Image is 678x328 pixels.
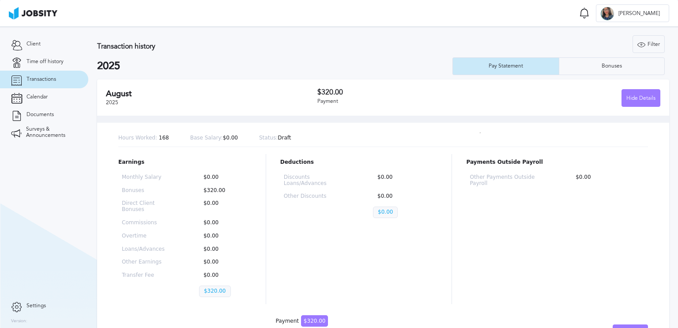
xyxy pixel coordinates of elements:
[106,99,118,106] span: 2025
[284,174,345,187] p: Discounts Loans/Advances
[199,174,248,181] p: $0.00
[118,159,252,166] p: Earnings
[284,193,345,200] p: Other Discounts
[97,42,407,50] h3: Transaction history
[118,135,157,141] span: Hours Worked:
[122,233,171,239] p: Overtime
[122,200,171,213] p: Direct Client Bonuses
[199,272,248,279] p: $0.00
[317,88,489,96] h3: $320.00
[466,159,648,166] p: Payments Outside Payroll
[199,259,248,265] p: $0.00
[122,259,171,265] p: Other Earnings
[621,89,660,107] button: Hide Details
[452,57,559,75] button: Pay Statement
[122,220,171,226] p: Commissions
[484,63,527,69] div: Pay Statement
[26,126,77,139] span: Surveys & Announcements
[122,188,171,194] p: Bonuses
[199,220,248,226] p: $0.00
[26,41,41,47] span: Client
[317,98,489,105] div: Payment
[190,135,238,141] p: $0.00
[633,36,664,53] div: Filter
[373,207,398,218] p: $0.00
[470,174,543,187] p: Other Payments Outside Payroll
[596,4,669,22] button: R[PERSON_NAME]
[122,174,171,181] p: Monthly Salary
[26,303,46,309] span: Settings
[11,319,27,324] label: Version:
[633,35,665,53] button: Filter
[276,318,328,324] div: Payment
[190,135,223,141] span: Base Salary:
[9,7,57,19] img: ab4bad089aa723f57921c736e9817d99.png
[373,174,434,187] p: $0.00
[199,188,248,194] p: $320.00
[597,63,626,69] div: Bonuses
[601,7,614,20] div: R
[97,60,452,72] h2: 2025
[122,246,171,253] p: Loans/Advances
[26,59,64,65] span: Time off history
[373,193,434,200] p: $0.00
[199,286,231,297] p: $320.00
[199,246,248,253] p: $0.00
[614,11,664,17] span: [PERSON_NAME]
[26,76,56,83] span: Transactions
[571,174,644,187] p: $0.00
[280,159,438,166] p: Deductions
[559,57,665,75] button: Bonuses
[26,94,48,100] span: Calendar
[259,135,278,141] span: Status:
[259,135,291,141] p: Draft
[122,272,171,279] p: Transfer Fee
[199,233,248,239] p: $0.00
[106,89,317,98] h2: August
[301,315,328,327] span: $320.00
[118,135,169,141] p: 168
[199,200,248,213] p: $0.00
[622,90,660,107] div: Hide Details
[26,112,54,118] span: Documents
